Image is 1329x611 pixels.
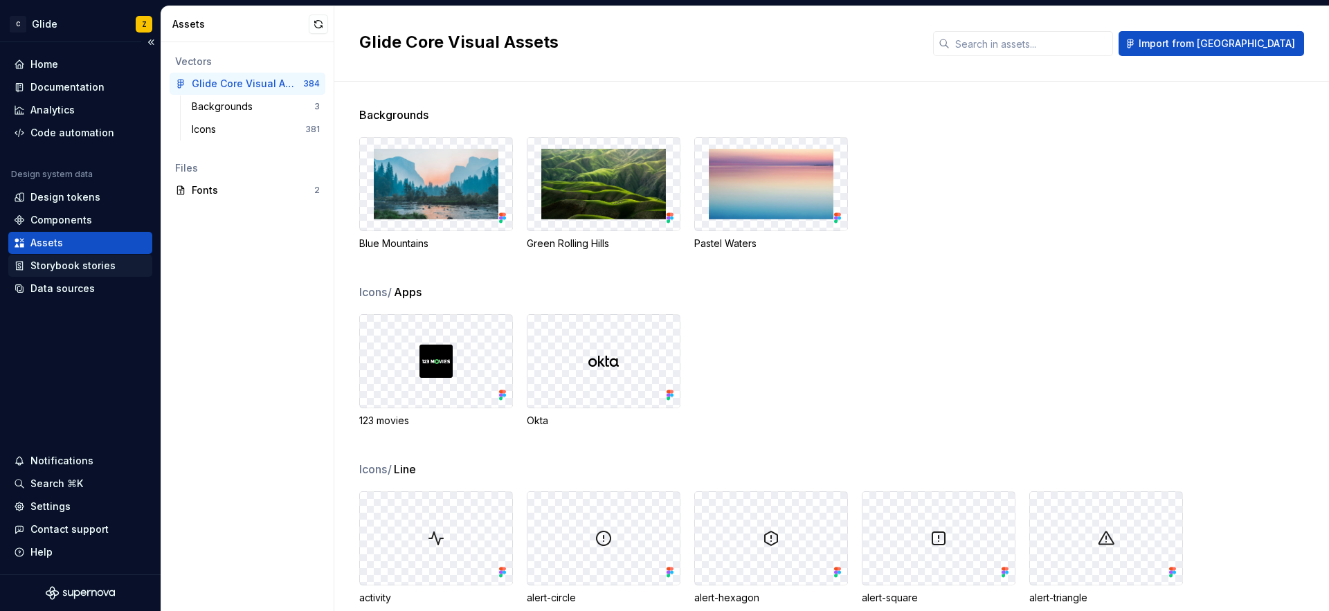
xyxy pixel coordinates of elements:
a: Glide Core Visual Assets384 [170,73,325,95]
div: 2 [314,185,320,196]
button: CGlideZ [3,9,158,39]
span: / [388,462,392,476]
button: Notifications [8,450,152,472]
div: Design system data [11,169,93,180]
button: Search ⌘K [8,473,152,495]
div: Okta [527,414,680,428]
a: Home [8,53,152,75]
div: alert-square [862,591,1015,605]
div: Contact support [30,522,109,536]
a: Design tokens [8,186,152,208]
button: Help [8,541,152,563]
a: Icons381 [186,118,325,140]
div: Z [142,19,147,30]
span: Icons [359,461,392,477]
div: Design tokens [30,190,100,204]
h2: Glide Core Visual Assets [359,31,916,53]
input: Search in assets... [950,31,1113,56]
span: Apps [394,284,422,300]
a: Backgrounds3 [186,95,325,118]
button: Contact support [8,518,152,540]
a: Components [8,209,152,231]
span: Import from [GEOGRAPHIC_DATA] [1139,37,1295,51]
div: alert-circle [527,591,680,605]
div: Analytics [30,103,75,117]
div: Documentation [30,80,105,94]
div: Icons [192,122,221,136]
a: Data sources [8,277,152,300]
svg: Supernova Logo [46,586,115,600]
div: Search ⌘K [30,477,83,491]
span: / [388,285,392,299]
span: Line [394,461,416,477]
div: activity [359,591,513,605]
div: Files [175,161,320,175]
div: 123 movies [359,414,513,428]
div: Code automation [30,126,114,140]
a: Fonts2 [170,179,325,201]
div: Green Rolling Hills [527,237,680,250]
a: Settings [8,495,152,518]
div: Components [30,213,92,227]
div: Fonts [192,183,314,197]
div: Home [30,57,58,71]
div: alert-hexagon [694,591,848,605]
div: alert-triangle [1029,591,1183,605]
div: C [10,16,26,33]
div: Help [30,545,53,559]
div: 3 [314,101,320,112]
a: Code automation [8,122,152,144]
button: Import from [GEOGRAPHIC_DATA] [1119,31,1304,56]
div: 384 [303,78,320,89]
div: Data sources [30,282,95,295]
div: Assets [172,17,309,31]
div: Backgrounds [192,100,258,113]
span: Icons [359,284,392,300]
div: Assets [30,236,63,250]
div: Notifications [30,454,93,468]
div: Glide [32,17,57,31]
div: Pastel Waters [694,237,848,250]
a: Documentation [8,76,152,98]
div: Settings [30,500,71,513]
span: Backgrounds [359,107,428,123]
div: Blue Mountains [359,237,513,250]
div: Vectors [175,55,320,69]
a: Analytics [8,99,152,121]
div: Storybook stories [30,259,116,273]
button: Collapse sidebar [141,33,161,52]
a: Storybook stories [8,255,152,277]
div: 381 [305,124,320,135]
div: Glide Core Visual Assets [192,77,295,91]
a: Assets [8,232,152,254]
